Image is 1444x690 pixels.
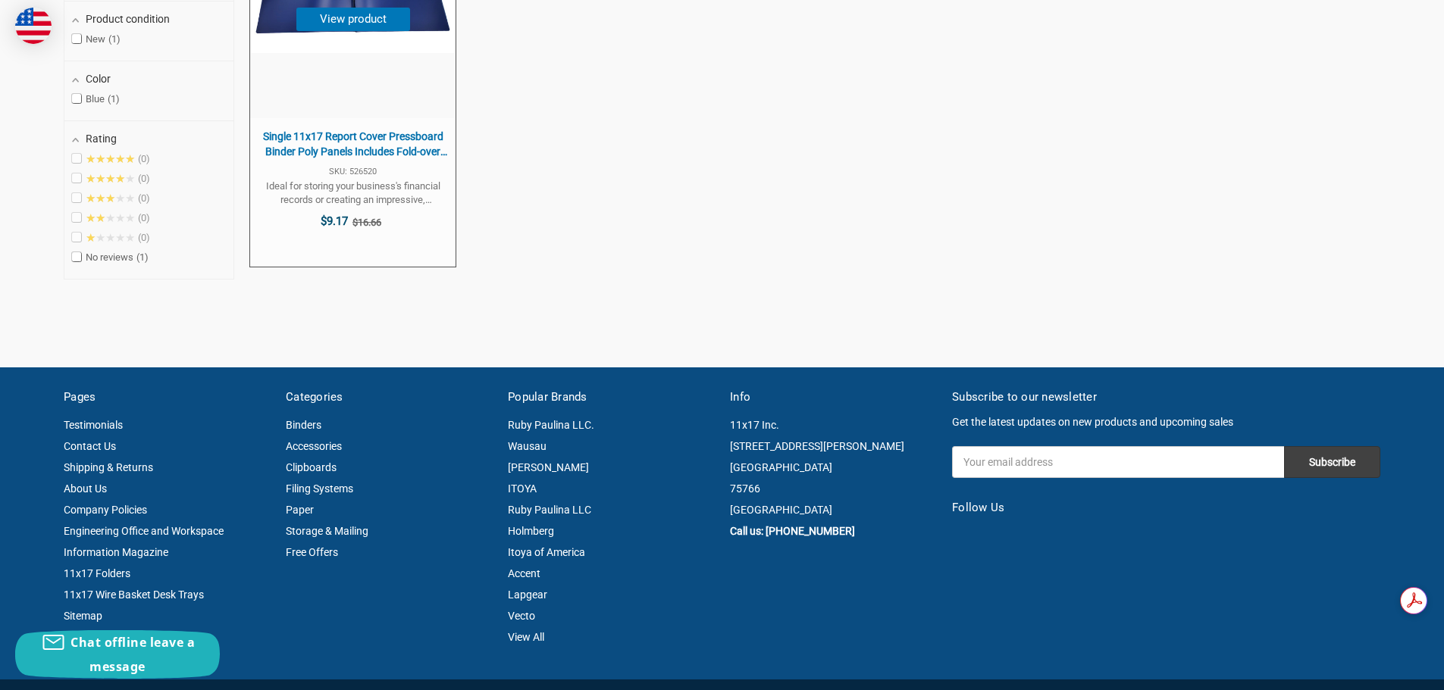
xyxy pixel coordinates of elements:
span: 0 [138,232,150,243]
a: Clipboards [286,461,337,473]
a: Accent [508,567,540,579]
span: 0 [138,192,150,204]
span: Ideal for storing your business's financial records or creating an impressive, professional corpo... [258,180,448,207]
span: 1 [108,93,120,105]
a: Itoya of America [508,546,585,558]
span: $9.17 [321,214,348,228]
span: New [72,33,121,45]
a: Call us: [PHONE_NUMBER] [730,525,855,537]
h5: Subscribe to our newsletter [952,389,1380,406]
a: Shipping & Returns [64,461,153,473]
button: View product [296,8,410,31]
input: Subscribe [1284,446,1380,478]
span: Blue [72,93,120,105]
span: 1 [136,251,149,263]
a: Testimonials [64,419,123,431]
h5: Pages [64,389,270,406]
a: Engineering Office and Workspace Information Magazine [64,525,224,558]
span: 1 [108,33,121,45]
a: Lapgear [508,589,547,601]
a: Free Offers [286,546,338,558]
span: SKU: 526520 [258,167,448,176]
a: Company Policies [64,504,147,516]
span: ★★★★★ [86,173,135,185]
span: ★★★★★ [86,212,135,224]
a: Ruby Paulina LLC [508,504,591,516]
a: Vecto [508,610,535,622]
span: 0 [138,153,150,164]
span: Color [86,73,111,85]
span: Product condition [86,13,170,25]
button: Chat offline leave a message [15,630,220,679]
a: Wausau [508,440,547,452]
h5: Popular Brands [508,389,714,406]
span: Chat offline leave a message [70,634,195,675]
span: ★★★★★ [86,153,135,165]
a: ITOYA [508,482,537,495]
address: 11x17 Inc. [STREET_ADDRESS][PERSON_NAME] [GEOGRAPHIC_DATA] 75766 [GEOGRAPHIC_DATA] [730,414,936,520]
a: Holmberg [508,525,554,537]
img: duty and tax information for United States [15,8,52,44]
a: Binders [286,419,321,431]
a: Contact Us [64,440,116,452]
span: ★★★★★ [86,232,135,244]
a: 11x17 Wire Basket Desk Trays [64,589,204,601]
span: Single 11x17 Report Cover Pressboard Binder Poly Panels Includes Fold-over Metal Fasteners | Blue [258,130,448,159]
span: No reviews [72,251,149,264]
p: Get the latest updates on new products and upcoming sales [952,414,1380,430]
a: View All [508,631,544,643]
a: [PERSON_NAME] [508,461,589,473]
a: Sitemap [64,610,102,622]
a: 11x17 Folders [64,567,130,579]
span: 0 [138,212,150,223]
a: Accessories [286,440,342,452]
a: About Us [64,482,107,495]
span: 0 [138,173,150,184]
a: Filing Systems [286,482,353,495]
h5: Info [730,389,936,406]
span: Rating [86,133,117,145]
h5: Follow Us [952,499,1380,517]
h5: Categories [286,389,492,406]
span: $16.66 [352,217,381,228]
a: Ruby Paulina LLC. [508,419,594,431]
a: Paper [286,504,314,516]
a: Storage & Mailing [286,525,368,537]
input: Your email address [952,446,1284,478]
span: ★★★★★ [86,192,135,205]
